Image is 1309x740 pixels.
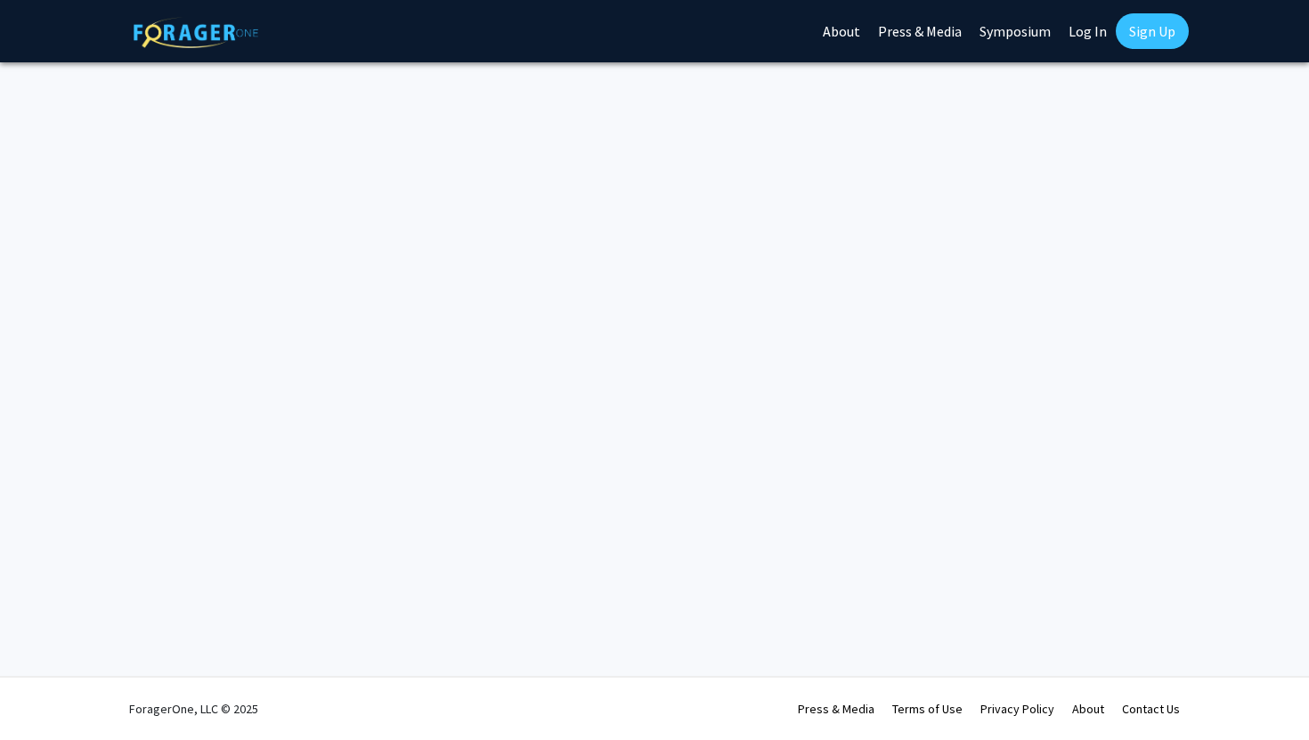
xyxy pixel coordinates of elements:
a: Privacy Policy [980,701,1054,717]
a: Sign Up [1116,13,1189,49]
a: Contact Us [1122,701,1180,717]
div: ForagerOne, LLC © 2025 [129,678,258,740]
a: Press & Media [798,701,874,717]
img: ForagerOne Logo [134,17,258,48]
a: About [1072,701,1104,717]
a: Terms of Use [892,701,963,717]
